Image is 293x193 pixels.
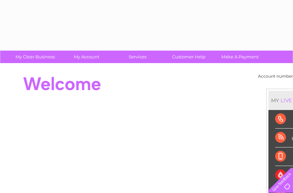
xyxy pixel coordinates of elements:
[212,51,268,63] a: Make A Payment
[7,51,63,63] a: My Clear Business
[161,51,217,63] a: Customer Help
[59,51,114,63] a: My Account
[110,51,165,63] a: Services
